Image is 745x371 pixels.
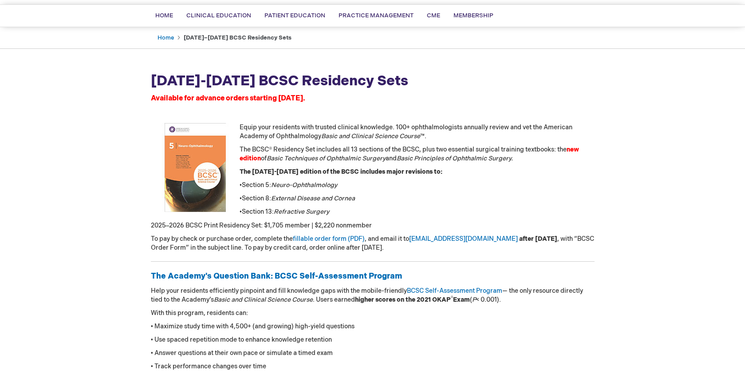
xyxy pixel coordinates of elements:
[151,72,408,90] strong: [DATE]-[DATE] BCSC Residency Sets
[151,271,402,281] strong: The Academy's Question Bank: BCSC Self-Assessment Program
[151,145,595,163] p: The BCSC® Residency Set includes all 13 sections of the BCSC, plus two essential surgical trainin...
[355,296,470,303] strong: higher scores on the 2021 OKAP Exam
[409,235,518,243] a: [EMAIL_ADDRESS][DOMAIN_NAME]
[401,155,511,162] em: asic Principles of Ophthalmic Surgery
[151,349,595,358] p: • Answer questions at their own pace or simulate a timed exam
[166,222,169,229] span: –
[151,123,240,212] img: BCSC 2020-2021 Section 4
[186,12,251,19] span: Clinical Education
[519,235,557,243] strong: after [DATE]
[151,221,595,230] p: 2025 2026 BCSC Print Residency Set: $1,705 member | $2,220 nonmember
[184,34,292,41] strong: [DATE]–[DATE] BCSC Residency Sets
[453,12,493,19] span: Membership
[271,195,355,202] em: External Disease and Cornea
[264,12,325,19] span: Patient Education
[427,12,440,19] span: CME
[511,155,513,162] em: .
[151,181,595,190] p: •
[242,208,329,215] span: Section 13:
[242,195,355,202] span: Section 8:
[274,208,329,215] em: Refractive Surgery
[155,12,173,19] span: Home
[339,12,414,19] span: Practice Management
[293,235,365,243] a: fillable order form (PDF)
[472,296,476,303] em: P
[214,296,313,303] em: Basic and Clinical Science Course
[267,155,386,162] em: Basic Techniques of Ophthalmic Surgery
[151,309,595,318] p: With this program, residents can:
[158,34,174,41] a: Home
[151,235,595,252] p: To pay by check or purchase order, complete the , and email it to , with “BCSC Order Form” in the...
[397,155,401,162] em: B
[151,273,402,280] a: The Academy's Question Bank: BCSC Self-Assessment Program
[151,335,595,344] p: • Use spaced repetition mode to enhance knowledge retention
[271,181,337,189] em: Neuro-Ophthalmology
[407,287,502,295] a: BCSC Self-Assessment Program
[151,194,595,203] p: •
[151,94,305,103] span: Available for advance orders starting [DATE].
[151,322,595,331] p: • Maximize study time with 4,500+ (and growing) high-yield questions
[451,295,453,301] sup: ®
[151,207,595,216] p: •
[151,123,595,141] p: Equip your residents with trusted clinical knowledge. 100+ ophthalmologists annually review and v...
[240,168,442,176] strong: The [DATE]-[DATE] edition of the BCSC includes major revisions to:
[151,362,595,371] p: • Track performance changes over time
[242,181,337,189] span: Section 5:
[321,132,420,140] em: Basic and Clinical Science Course
[151,287,595,304] p: Help your residents efficiently pinpoint and fill knowledge gaps with the mobile-friendly — the o...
